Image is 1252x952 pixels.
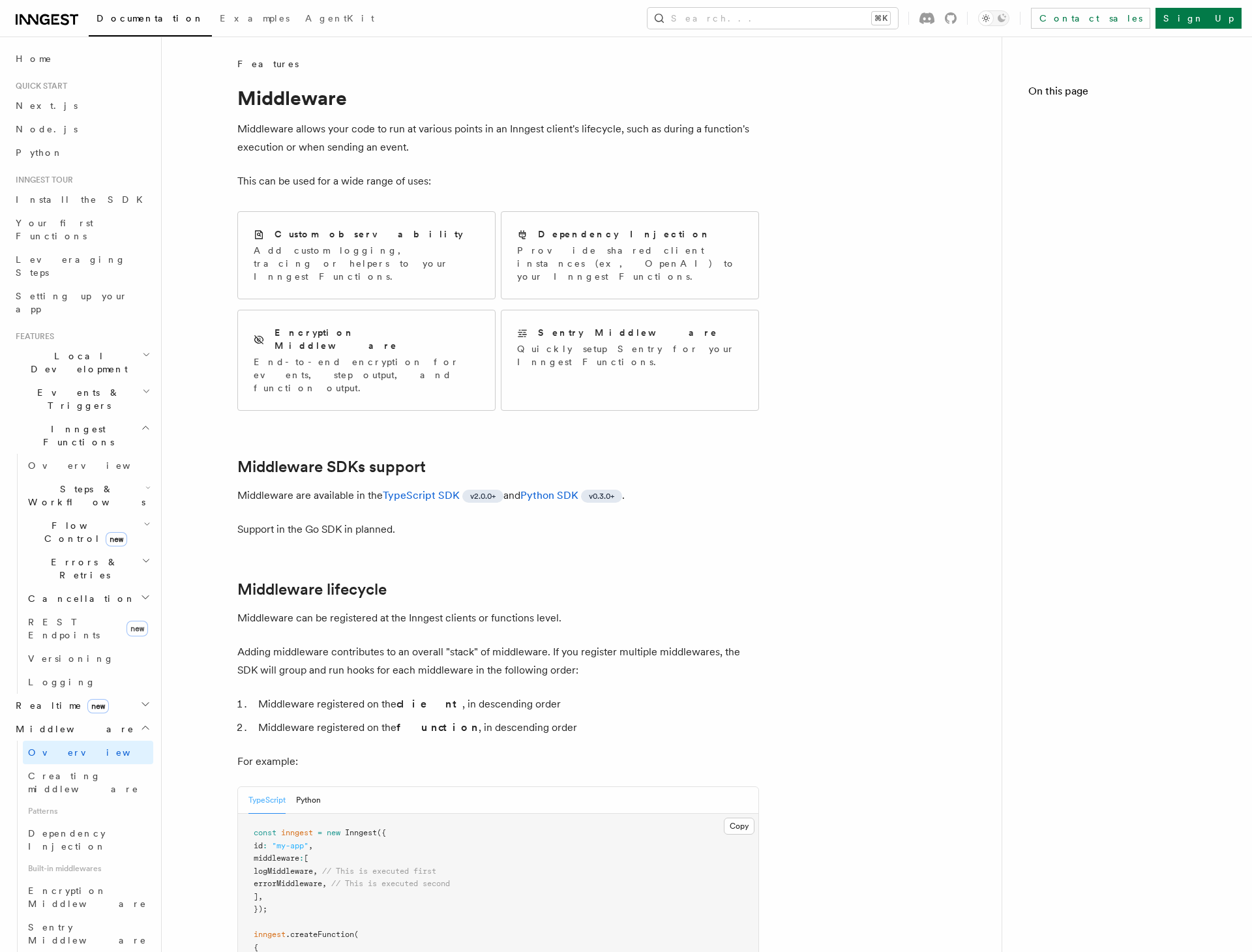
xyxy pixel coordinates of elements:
[331,879,450,888] span: // This is executed second
[258,892,263,901] span: ,
[28,460,162,471] span: Overview
[10,417,153,454] button: Inngest Functions
[23,556,142,582] span: Errors & Retries
[304,854,308,863] span: [
[16,147,63,158] span: Python
[318,828,322,837] span: =
[275,326,479,352] h2: Encryption Middleware
[254,828,276,837] span: const
[1041,133,1226,159] span: Middleware SDKs support
[16,291,128,314] span: Setting up your app
[327,828,340,837] span: new
[10,117,153,141] a: Node.js
[23,879,153,915] a: Encryption Middleware
[237,458,426,476] a: Middleware SDKs support
[28,677,96,687] span: Logging
[10,81,67,91] span: Quick start
[23,741,153,764] a: Overview
[296,787,321,814] button: Python
[254,930,286,939] span: inngest
[1028,83,1226,104] h4: On this page
[23,477,153,514] button: Steps & Workflows
[354,930,359,939] span: (
[23,550,153,587] button: Errors & Retries
[396,698,462,710] strong: client
[10,454,153,694] div: Inngest Functions
[23,587,153,610] button: Cancellation
[254,892,258,901] span: ]
[23,514,153,550] button: Flow Controlnew
[106,532,127,546] span: new
[23,764,153,801] a: Creating middleware
[254,244,479,283] p: Add custom logging, tracing or helpers to your Inngest Functions.
[383,489,460,501] a: TypeScript SDK
[23,915,153,952] a: Sentry Middleware
[1031,8,1150,29] a: Contact sales
[517,244,743,283] p: Provide shared client instances (ex, OpenAI) to your Inngest Functions.
[308,841,313,850] span: ,
[1036,128,1226,164] a: Middleware SDKs support
[1036,164,1226,201] a: Middleware lifecycle
[23,592,136,605] span: Cancellation
[254,695,759,713] li: Middleware registered on the , in descending order
[248,787,286,814] button: TypeScript
[1034,110,1152,123] span: Middleware
[28,617,100,640] span: REST Endpoints
[212,4,297,35] a: Examples
[299,854,304,863] span: :
[724,818,754,835] button: Copy
[297,4,382,35] a: AgentKit
[237,486,759,505] p: Middleware are available in the and .
[313,867,318,876] span: ,
[16,124,78,134] span: Node.js
[28,653,114,664] span: Versioning
[345,828,377,837] span: Inngest
[23,822,153,858] a: Dependency Injection
[89,4,212,37] a: Documentation
[254,904,267,914] span: });
[23,858,153,879] span: Built-in middlewares
[237,609,759,627] p: Middleware can be registered at the Inngest clients or functions level.
[10,694,153,717] button: Realtimenew
[16,100,78,111] span: Next.js
[16,218,93,241] span: Your first Functions
[281,828,313,837] span: inngest
[872,12,890,25] kbd: ⌘K
[10,741,153,952] div: Middleware
[237,520,759,539] p: Support in the Go SDK in planned.
[1028,104,1226,128] a: Middleware
[1041,170,1226,196] span: Middleware lifecycle
[28,885,147,909] span: Encryption Middleware
[10,141,153,164] a: Python
[28,747,162,758] span: Overview
[10,331,54,342] span: Features
[23,483,145,509] span: Steps & Workflows
[23,647,153,670] a: Versioning
[10,211,153,248] a: Your first Functions
[396,721,479,734] strong: function
[220,13,290,23] span: Examples
[10,717,153,741] button: Middleware
[470,491,496,501] span: v2.0.0+
[28,771,139,794] span: Creating middleware
[10,248,153,284] a: Leveraging Steps
[648,8,898,29] button: Search...⌘K
[275,228,463,241] h2: Custom observability
[237,120,759,156] p: Middleware allows your code to run at various points in an Inngest client's lifecycle, such as du...
[10,47,153,70] a: Home
[28,922,147,945] span: Sentry Middleware
[10,94,153,117] a: Next.js
[237,643,759,679] p: Adding middleware contributes to an overall "stack" of middleware. If you register multiple middl...
[10,386,142,412] span: Events & Triggers
[322,867,436,876] span: // This is executed first
[517,342,743,368] p: Quickly setup Sentry for your Inngest Functions.
[23,454,153,477] a: Overview
[10,699,109,712] span: Realtime
[589,491,614,501] span: v0.3.0+
[237,86,759,110] h1: Middleware
[28,828,106,852] span: Dependency Injection
[237,211,496,299] a: Custom observabilityAdd custom logging, tracing or helpers to your Inngest Functions.
[10,381,153,417] button: Events & Triggers
[23,670,153,694] a: Logging
[254,943,258,952] span: {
